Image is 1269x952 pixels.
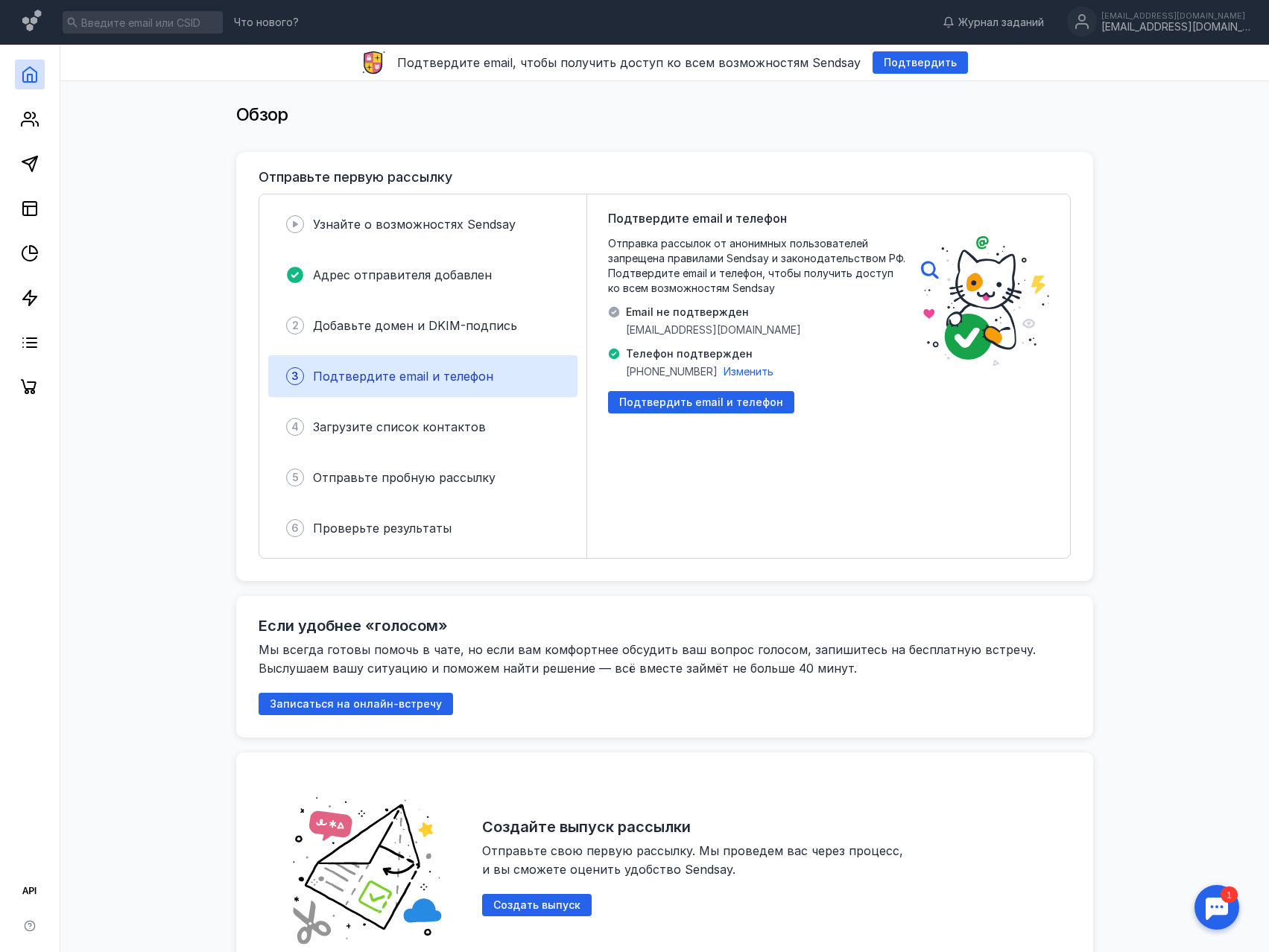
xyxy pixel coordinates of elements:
a: Что нового? [227,17,306,28]
span: Обзор [236,104,288,125]
span: Мы всегда готовы помочь в чате, но если вам комфортнее обсудить ваш вопрос голосом, запишитесь на... [259,642,1039,676]
span: Отправьте пробную рассылку [313,470,496,485]
span: 5 [292,470,299,485]
button: Изменить [724,364,773,379]
span: Подтвердите email, чтобы получить доступ ко всем возможностям Sendsay [397,55,861,70]
a: Записаться на онлайн-встречу [259,697,453,710]
span: Загрузите список контактов [313,419,486,434]
div: [EMAIL_ADDRESS][DOMAIN_NAME] [1101,21,1250,34]
span: Что нового? [234,17,299,28]
h3: Отправьте первую рассылку [259,170,452,185]
span: Изменить [724,365,773,378]
button: Записаться на онлайн-встречу [259,693,453,715]
span: Журнал заданий [958,15,1044,30]
span: [EMAIL_ADDRESS][DOMAIN_NAME] [626,323,801,337]
div: [EMAIL_ADDRESS][DOMAIN_NAME] [1101,11,1250,20]
span: Подтвердите email и телефон [313,369,493,384]
a: Журнал заданий [935,15,1051,30]
h2: Создайте выпуск рассылки [482,818,691,836]
span: Отправьте свою первую рассылку. Мы проведем вас через процесс, и вы сможете оценить удобство Send... [482,843,907,877]
span: Добавьте домен и DKIM-подпись [313,318,517,333]
span: Записаться на онлайн-встречу [270,698,442,711]
button: Подтвердить [873,51,968,74]
input: Введите email или CSID [63,11,223,34]
button: Подтвердить email и телефон [608,391,794,413]
span: Узнайте о возможностях Sendsay [313,217,516,232]
span: Email не подтвержден [626,305,801,320]
span: 6 [291,521,299,536]
span: Создать выпуск [493,899,580,912]
span: 2 [292,318,299,333]
span: 4 [291,419,299,434]
img: poster [921,236,1049,366]
span: Телефон подтвержден [626,346,773,361]
span: [PHONE_NUMBER] [626,364,718,379]
span: Подтвердите email и телефон [608,209,787,227]
button: Создать выпуск [482,894,592,916]
span: 3 [291,369,299,384]
h2: Если удобнее «голосом» [259,617,448,635]
span: Отправка рассылок от анонимных пользователей запрещена правилами Sendsay и законодательством РФ. ... [608,236,906,296]
span: Подтвердить [884,57,957,69]
div: 1 [34,9,51,25]
span: Подтвердить email и телефон [619,396,783,409]
span: Адрес отправителя добавлен [313,267,492,282]
span: Проверьте результаты [313,521,452,536]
